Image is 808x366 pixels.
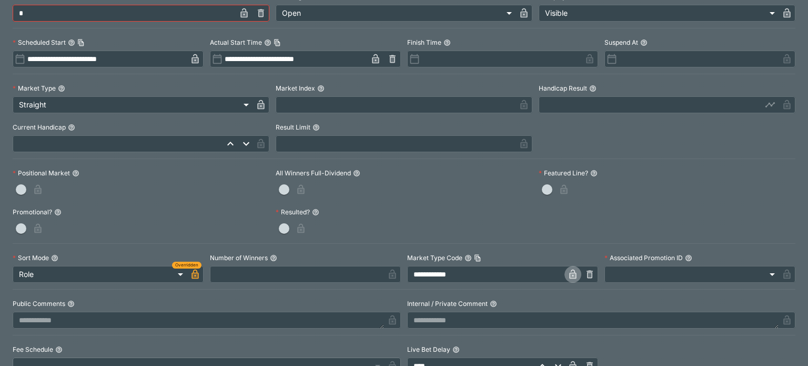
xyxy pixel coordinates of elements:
button: Associated Promotion ID [685,254,692,262]
button: Public Comments [67,300,75,308]
p: Market Type Code [407,253,462,262]
p: Actual Start Time [210,38,262,47]
button: Sort Mode [51,254,58,262]
button: Internal / Private Comment [490,300,497,308]
button: Live Bet Delay [452,346,460,353]
p: Sort Mode [13,253,49,262]
button: Scheduled StartCopy To Clipboard [68,39,75,46]
p: Associated Promotion ID [604,253,683,262]
div: Open [276,5,516,22]
p: Current Handicap [13,123,66,132]
button: Current Handicap [68,124,75,131]
p: Suspend At [604,38,638,47]
button: Copy To Clipboard [77,39,85,46]
div: Visible [539,5,779,22]
button: Resulted? [312,209,319,216]
p: Internal / Private Comment [407,299,488,308]
button: Fee Schedule [55,346,63,353]
p: Live Bet Delay [407,345,450,354]
button: Promotional? [54,209,62,216]
p: Resulted? [276,207,310,216]
button: Result Limit [312,124,320,131]
button: All Winners Full-Dividend [353,170,360,177]
p: Positional Market [13,169,70,177]
p: Handicap Result [539,84,587,93]
span: Overridden [175,262,198,269]
button: Market Type CodeCopy To Clipboard [464,254,472,262]
button: Finish Time [443,39,451,46]
button: Positional Market [72,170,79,177]
button: Featured Line? [590,170,598,177]
div: Role [13,266,187,283]
p: Public Comments [13,299,65,308]
button: Suspend At [640,39,648,46]
button: Market Index [317,85,325,92]
p: All Winners Full-Dividend [276,169,351,177]
p: Scheduled Start [13,38,66,47]
button: Actual Start TimeCopy To Clipboard [264,39,271,46]
div: Straight [13,96,252,113]
p: Finish Time [407,38,441,47]
button: Number of Winners [270,254,277,262]
p: Market Type [13,84,56,93]
button: Copy To Clipboard [274,39,281,46]
p: Market Index [276,84,315,93]
p: Result Limit [276,123,310,132]
p: Featured Line? [539,169,588,177]
p: Number of Winners [210,253,268,262]
button: Market Type [58,85,65,92]
button: Copy To Clipboard [474,254,481,262]
button: Handicap Result [589,85,597,92]
p: Fee Schedule [13,345,53,354]
p: Promotional? [13,207,52,216]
